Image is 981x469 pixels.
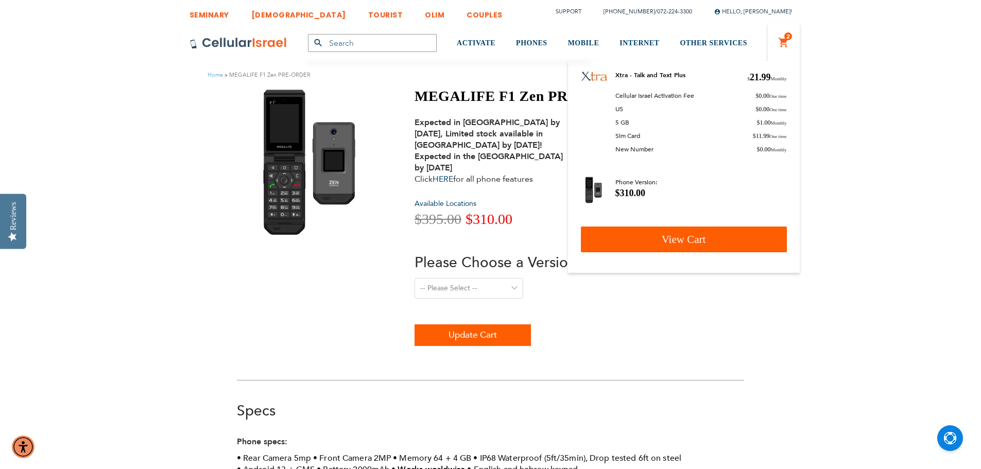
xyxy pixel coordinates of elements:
strong: Phone specs: [237,436,287,447]
span: One time [769,134,786,139]
span: OTHER SERVICES [680,39,747,47]
span: $ [755,92,759,99]
button: Update Cart [415,324,531,346]
a: TOURIST [368,3,403,22]
a: 2 [778,37,789,49]
span: $395.00 [415,211,461,227]
dt: Phone Version [615,177,657,188]
span: 5 GB [615,118,629,127]
a: MOBILE [568,24,599,63]
div: Accessibility Menu [12,436,35,458]
a: Home [208,71,223,79]
a: [DEMOGRAPHIC_DATA] [251,3,346,22]
span: ACTIVATE [457,39,495,47]
span: $310.00 [466,211,512,227]
span: $ [755,106,759,113]
span: View Cart [662,233,706,246]
span: INTERNET [619,39,659,47]
a: Support [556,8,581,15]
span: $ [756,119,760,126]
a: SEMINARY [190,3,229,22]
a: COUPLES [467,3,503,22]
li: Front Camera 2MP [313,453,391,464]
li: Rear Camera 5mp [237,453,311,464]
span: One time [769,107,786,112]
span: New Number [615,145,653,153]
li: IP68 Waterproof (5ft/35min), Drop tested 6ft on steel [473,453,681,464]
li: Memory 64 + 4 GB [393,453,471,464]
span: Monthly [770,76,786,81]
input: Search [308,34,437,52]
a: PHONES [516,24,547,63]
span: PHONES [516,39,547,47]
a: MEGALIFE F1 Zen PRE-ORDER [581,177,608,203]
span: 11.99 [753,132,787,140]
span: 21.99 [747,71,786,84]
div: Click for all phone features [415,117,574,185]
span: MOBILE [568,39,599,47]
span: US [615,105,623,113]
span: Monthly [770,120,786,126]
a: INTERNET [619,24,659,63]
span: One time [769,94,786,99]
span: 0.00 [755,92,786,100]
span: Update Cart [449,325,497,345]
img: Cellular Israel Logo [190,37,287,49]
div: Reviews [9,202,18,230]
span: $ [753,132,756,140]
img: Xtra - Talk and Text Plus [581,71,608,82]
span: 0.00 [755,105,786,113]
a: View Cart [581,227,787,252]
a: [PHONE_NUMBER] [604,8,655,15]
span: Sim Card [615,132,640,140]
span: Cellular Israel Activation Fee [615,92,694,100]
li: / [593,4,692,19]
span: 0.00 [756,145,786,153]
span: 1.00 [756,118,786,127]
a: OLIM [425,3,444,22]
a: ACTIVATE [457,24,495,63]
span: 2 [786,32,790,41]
a: OTHER SERVICES [680,24,747,63]
span: $310.00 [615,188,646,198]
span: Please Choose a Version [415,253,576,272]
span: $ [756,146,760,153]
img: MEGALIFE F1 Zen PRE-ORDER [255,88,368,237]
a: 072-224-3300 [657,8,692,15]
span: $ [747,76,750,81]
strong: Expected in [GEOGRAPHIC_DATA] by [DATE], Limited stock available in [GEOGRAPHIC_DATA] by [DATE]! ... [415,117,563,173]
h1: MEGALIFE F1 Zen PRE-ORDER [415,88,636,105]
a: Xtra - Talk and Text Plus [615,71,685,79]
li: MEGALIFE F1 Zen PRE-ORDER [223,70,311,80]
a: HERE [433,173,453,185]
span: Hello, [PERSON_NAME]! [714,8,792,15]
a: Available Locations [415,199,476,209]
span: Monthly [770,147,786,152]
img: MEGALIFE F1 Zen PRE-ORDER [584,177,604,203]
a: Specs [237,401,276,421]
